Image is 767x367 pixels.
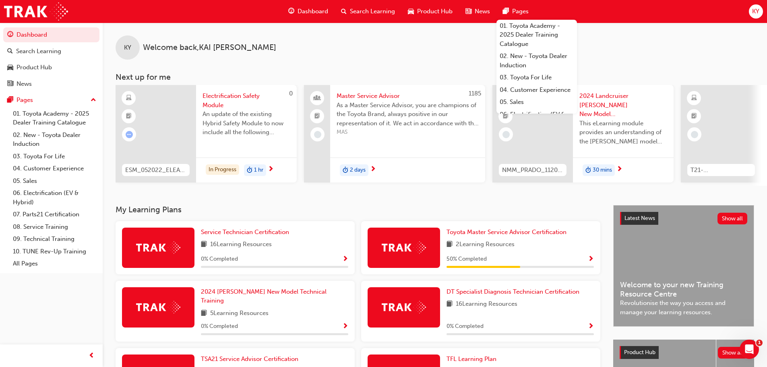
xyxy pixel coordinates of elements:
[7,81,13,88] span: news-icon
[10,162,99,175] a: 04. Customer Experience
[496,96,577,108] a: 05. Sales
[314,131,321,138] span: learningRecordVerb_NONE-icon
[201,228,292,237] a: Service Technician Certification
[447,287,583,297] a: DT Specialist Diagnosis Technician Certification
[370,166,376,173] span: next-icon
[206,164,239,175] div: In Progress
[203,110,290,137] span: An update of the existing Hybrid Safety Module to now include all the following electrification v...
[620,299,747,317] span: Revolutionise the way you access and manage your learning resources.
[10,221,99,233] a: 08. Service Training
[7,64,13,71] span: car-icon
[337,91,479,101] span: Master Service Advisor
[268,166,274,173] span: next-icon
[10,233,99,245] a: 09. Technical Training
[588,254,594,264] button: Show Progress
[585,165,591,176] span: duration-icon
[201,355,298,363] span: TSA21 Service Advisor Certification
[3,26,99,93] button: DashboardSearch LearningProduct HubNews
[116,205,600,214] h3: My Learning Plans
[496,108,577,130] a: 06. Electrification (EV & Hybrid)
[456,299,517,309] span: 16 Learning Resources
[752,7,759,16] span: KY
[382,301,426,313] img: Trak
[343,165,348,176] span: duration-icon
[116,85,297,182] a: 0ESM_052022_ELEARNElectrification Safety ModuleAn update of the existing Hybrid Safety Module to ...
[624,349,655,356] span: Product Hub
[447,288,579,295] span: DT Specialist Diagnosis Technician Certification
[465,6,471,17] span: news-icon
[10,245,99,258] a: 10. TUNE Rev-Up Training
[401,3,459,20] a: car-iconProduct Hub
[210,309,269,319] span: 5 Learning Resources
[616,166,622,173] span: next-icon
[136,301,180,313] img: Trak
[10,129,99,150] a: 02. New - Toyota Dealer Induction
[17,79,32,89] div: News
[579,119,667,146] span: This eLearning module provides an understanding of the [PERSON_NAME] model line-up and its Katash...
[201,309,207,319] span: book-icon
[201,240,207,250] span: book-icon
[10,257,99,270] a: All Pages
[3,93,99,108] button: Pages
[314,93,320,104] span: people-icon
[124,43,131,52] span: KY
[502,166,563,175] span: NMM_PRADO_112024_MODULE_1
[691,166,752,175] span: T21-FOD_HVIS_PREREQ
[201,287,348,305] a: 2024 [PERSON_NAME] New Model Technical Training
[201,288,327,305] span: 2024 [PERSON_NAME] New Model Technical Training
[17,95,33,105] div: Pages
[593,166,612,175] span: 30 mins
[469,90,481,97] span: 1185
[691,93,697,104] span: learningResourceType_ELEARNING-icon
[126,93,132,104] span: learningResourceType_ELEARNING-icon
[91,95,96,106] span: up-icon
[459,3,496,20] a: news-iconNews
[304,85,485,182] a: 1185Master Service AdvisorAs a Master Service Advisor, you are champions of the Toyota Brand, alw...
[502,131,510,138] span: learningRecordVerb_NONE-icon
[125,166,186,175] span: ESM_052022_ELEARN
[136,241,180,254] img: Trak
[201,355,302,364] a: TSA21 Service Advisor Certification
[7,97,13,104] span: pages-icon
[447,240,453,250] span: book-icon
[201,228,289,236] span: Service Technician Certification
[447,228,566,236] span: Toyota Master Service Advisor Certification
[3,27,99,42] a: Dashboard
[247,165,252,176] span: duration-icon
[624,215,655,222] span: Latest News
[496,20,577,50] a: 01. Toyota Academy - 2025 Dealer Training Catalogue
[350,166,366,175] span: 2 days
[691,111,697,122] span: booktick-icon
[288,6,294,17] span: guage-icon
[126,111,132,122] span: booktick-icon
[4,2,68,21] img: Trak
[342,256,348,263] span: Show Progress
[103,73,767,82] h3: Next up for me
[7,48,13,55] span: search-icon
[718,347,748,359] button: Show all
[201,255,238,264] span: 0 % Completed
[289,90,293,97] span: 0
[447,322,484,331] span: 0 % Completed
[282,3,335,20] a: guage-iconDashboard
[89,351,95,361] span: prev-icon
[691,131,698,138] span: learningRecordVerb_NONE-icon
[254,166,263,175] span: 1 hr
[3,44,99,59] a: Search Learning
[342,321,348,332] button: Show Progress
[342,323,348,330] span: Show Progress
[588,323,594,330] span: Show Progress
[588,321,594,332] button: Show Progress
[620,346,748,359] a: Product HubShow all
[447,355,496,363] span: TFL Learning Plan
[496,3,535,20] a: pages-iconPages
[3,60,99,75] a: Product Hub
[503,111,509,122] span: booktick-icon
[10,208,99,221] a: 07. Parts21 Certification
[496,50,577,71] a: 02. New - Toyota Dealer Induction
[298,7,328,16] span: Dashboard
[201,322,238,331] span: 0 % Completed
[503,6,509,17] span: pages-icon
[314,111,320,122] span: booktick-icon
